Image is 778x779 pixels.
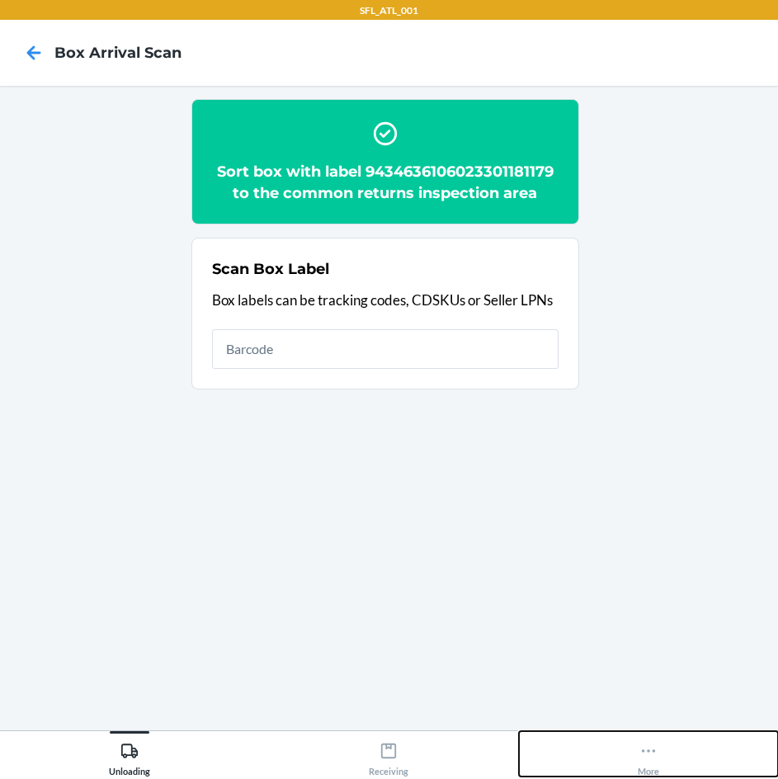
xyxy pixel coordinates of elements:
div: Unloading [109,735,150,777]
div: More [638,735,659,777]
p: SFL_ATL_001 [360,3,418,18]
h2: Sort box with label 9434636106023301181179 to the common returns inspection area [212,161,559,204]
button: More [519,731,778,777]
button: Receiving [259,731,518,777]
p: Box labels can be tracking codes, CDSKUs or Seller LPNs [212,290,559,311]
h2: Scan Box Label [212,258,329,280]
input: Barcode [212,329,559,369]
div: Receiving [369,735,408,777]
h4: Box Arrival Scan [54,42,182,64]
